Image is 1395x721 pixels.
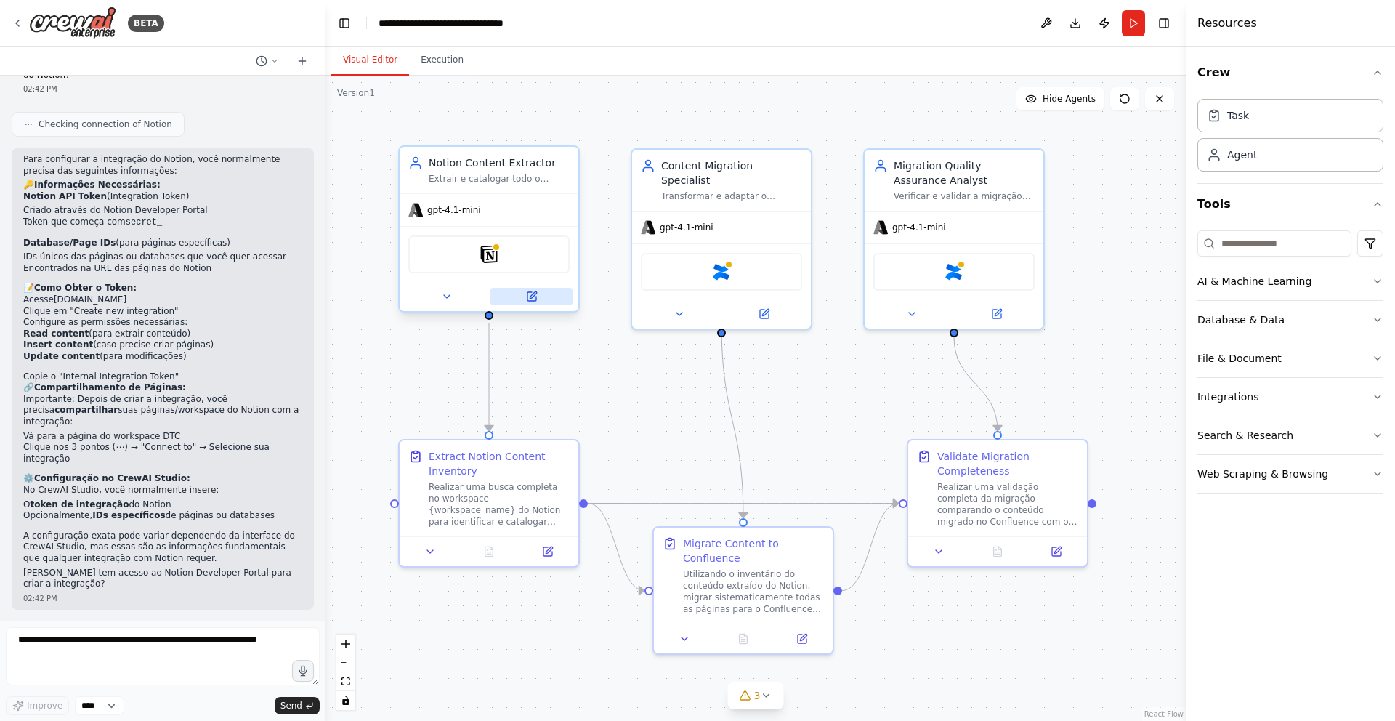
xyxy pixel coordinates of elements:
strong: Configuração no CrewAI Studio: [34,473,190,483]
li: (caso precise criar páginas) [23,339,302,351]
button: Web Scraping & Browsing [1197,455,1383,493]
div: Crew [1197,93,1383,183]
div: Verificar e validar a migração completa do conteúdo do {workspace_name}, garantindo que todas as ... [894,190,1035,202]
button: Hide right sidebar [1154,13,1174,33]
li: Vá para a página do workspace DTC [23,431,302,443]
button: Execution [409,45,475,76]
strong: Read content [23,329,89,339]
g: Edge from 4b593dad-bf71-4965-9d17-16b365cfbe5f to 5982c015-7541-469d-9ead-c4127587b4d5 [588,496,644,598]
button: Hide left sidebar [334,13,355,33]
span: gpt-4.1-mini [892,222,946,233]
g: Edge from 5286ea91-0f26-4f0b-b99d-e8cb57b4e3e8 to da15d3e8-275f-45f6-894a-e0914bace63e [947,337,1005,431]
button: zoom out [336,653,355,672]
button: Open in side panel [955,305,1038,323]
div: Validate Migration CompletenessRealizar uma validação completa da migração comparando o conteúdo ... [907,439,1088,568]
button: No output available [458,543,520,560]
h2: 🔗 [23,382,302,394]
img: Confluence [945,263,963,281]
button: AI & Machine Learning [1197,262,1383,300]
button: Start a new chat [291,52,314,70]
strong: Informações Necessárias: [34,180,161,190]
p: A configuração exata pode variar dependendo da interface do CrewAI Studio, mas essas são as infor... [23,531,302,565]
div: Migrate Content to Confluence [683,536,824,565]
button: Open in side panel [777,630,827,648]
button: Crew [1197,52,1383,93]
button: Database & Data [1197,301,1383,339]
button: Open in side panel [522,543,573,560]
img: Logo [29,7,116,39]
button: Tools [1197,184,1383,225]
div: Migration Quality Assurance AnalystVerificar e validar a migração completa do conteúdo do {worksp... [863,148,1045,330]
a: [DOMAIN_NAME] [54,294,126,305]
button: toggle interactivity [336,691,355,710]
div: Utilizando o inventário do conteúdo extraído do Notion, migrar sistematicamente todas as páginas ... [683,568,824,615]
li: Encontrados na URL das páginas do Notion [23,263,302,275]
div: Validate Migration Completeness [937,449,1078,478]
div: Notion Content ExtractorExtrair e catalogar todo o conteúdo do workspace {workspace_name} do Noti... [398,148,580,315]
h4: Resources [1197,15,1257,32]
button: fit view [336,672,355,691]
g: Edge from 5982c015-7541-469d-9ead-c4127587b4d5 to da15d3e8-275f-45f6-894a-e0914bace63e [842,496,899,598]
button: No output available [967,543,1029,560]
span: Checking connection of Notion [39,118,172,130]
g: Edge from 4b593dad-bf71-4965-9d17-16b365cfbe5f to da15d3e8-275f-45f6-894a-e0914bace63e [588,496,899,511]
p: No CrewAI Studio, você normalmente insere: [23,485,302,496]
div: Migration Quality Assurance Analyst [894,158,1035,188]
span: gpt-4.1-mini [427,204,481,216]
div: Tools [1197,225,1383,505]
li: Opcionalmente, de páginas ou databases [23,510,302,522]
p: Importante: Depois de criar a integração, você precisa suas páginas/workspace do Notion com a int... [23,394,302,428]
strong: token de integração [30,499,129,509]
h2: ⚙️ [23,473,302,485]
button: Switch to previous chat [250,52,285,70]
li: (para extrair conteúdo) [23,329,302,340]
span: 3 [754,688,761,703]
p: (Integration Token) [23,191,302,203]
li: Configure as permissões necessárias: [23,317,302,362]
strong: Notion API Token [23,191,107,201]
button: Improve [6,696,69,715]
nav: breadcrumb [379,16,542,31]
a: React Flow attribution [1144,710,1184,718]
li: O do Notion [23,499,302,511]
li: Acesse [23,294,302,306]
li: Copie o "Internal Integration Token" [23,371,302,383]
div: Version 1 [337,87,375,99]
strong: Insert content [23,339,93,350]
img: Confluence [713,263,730,281]
span: gpt-4.1-mini [660,222,713,233]
strong: IDs específicos [92,510,165,520]
button: Open in side panel [490,288,573,305]
div: Extract Notion Content InventoryRealizar uma busca completa no workspace {workspace_name} do Noti... [398,439,580,568]
div: Content Migration SpecialistTransformar e adaptar o conteúdo extraído do Notion para o formato e ... [631,148,812,330]
strong: Como Obter o Token: [34,283,137,293]
span: Hide Agents [1043,93,1096,105]
div: BETA [128,15,164,32]
div: Content Migration Specialist [661,158,802,188]
div: Agent [1227,148,1257,162]
button: Hide Agents [1016,87,1104,110]
code: secret_ [126,217,162,227]
div: Extract Notion Content Inventory [429,449,570,478]
button: File & Document [1197,339,1383,377]
p: [PERSON_NAME] tem acesso ao Notion Developer Portal para criar a integração? [23,568,302,590]
p: (para páginas específicas) [23,238,302,249]
div: Realizar uma busca completa no workspace {workspace_name} do Notion para identificar e catalogar ... [429,481,570,528]
button: Send [275,697,320,714]
g: Edge from a9f01f20-740c-48c5-b19a-45590d00b42e to 5982c015-7541-469d-9ead-c4127587b4d5 [714,323,751,518]
g: Edge from a33ae7e1-7d2b-491c-9e27-8d959cd9e170 to 4b593dad-bf71-4965-9d17-16b365cfbe5f [482,323,496,431]
li: Token que começa com [23,217,302,229]
li: IDs únicos das páginas ou databases que você quer acessar [23,251,302,263]
div: 02:42 PM [23,84,302,94]
p: Para configurar a integração do Notion, você normalmente precisa das seguintes informações: [23,154,302,177]
div: React Flow controls [336,635,355,710]
button: Open in side panel [723,305,805,323]
strong: compartilhar [54,405,118,415]
button: 3 [728,682,784,709]
div: Task [1227,108,1249,123]
div: Realizar uma validação completa da migração comparando o conteúdo migrado no Confluence com o inv... [937,481,1078,528]
button: zoom in [336,635,355,653]
h2: 🔑 [23,180,302,191]
button: No output available [713,630,775,648]
li: Clique nos 3 pontos (⋯) → "Connect to" → Selecione sua integração [23,442,302,464]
